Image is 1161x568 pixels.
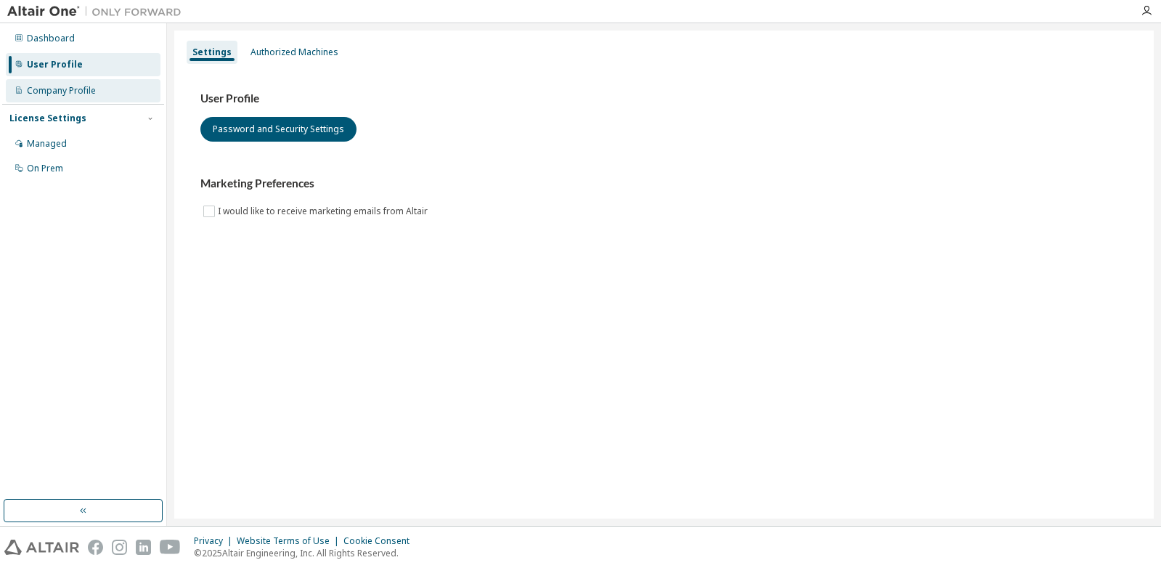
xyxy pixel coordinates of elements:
div: Cookie Consent [343,535,418,547]
button: Password and Security Settings [200,117,357,142]
img: instagram.svg [112,540,127,555]
img: altair_logo.svg [4,540,79,555]
div: Settings [192,46,232,58]
div: License Settings [9,113,86,124]
label: I would like to receive marketing emails from Altair [218,203,431,220]
div: Managed [27,138,67,150]
div: Website Terms of Use [237,535,343,547]
img: linkedin.svg [136,540,151,555]
h3: Marketing Preferences [200,177,1128,191]
div: Dashboard [27,33,75,44]
div: Authorized Machines [250,46,338,58]
div: On Prem [27,163,63,174]
div: Company Profile [27,85,96,97]
div: Privacy [194,535,237,547]
p: © 2025 Altair Engineering, Inc. All Rights Reserved. [194,547,418,559]
img: youtube.svg [160,540,181,555]
div: User Profile [27,59,83,70]
img: facebook.svg [88,540,103,555]
h3: User Profile [200,92,1128,106]
img: Altair One [7,4,189,19]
